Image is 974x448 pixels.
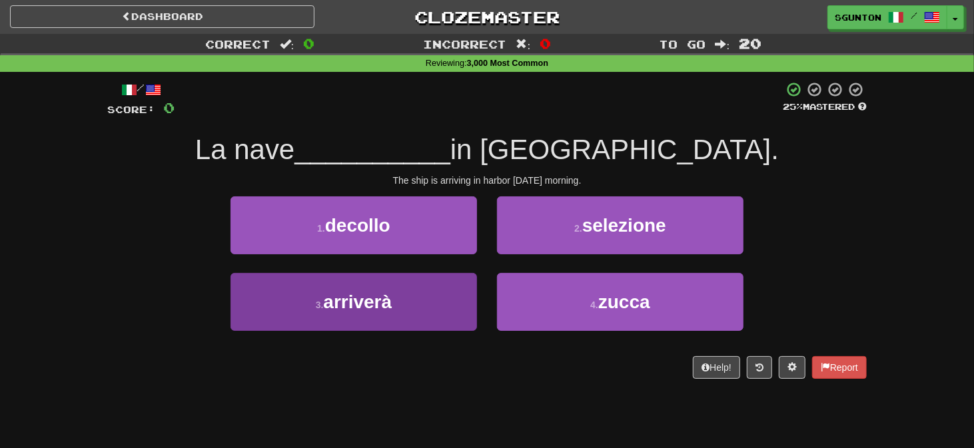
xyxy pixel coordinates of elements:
small: 2 . [574,223,582,234]
button: Help! [693,356,740,379]
a: sgunton / [827,5,947,29]
span: sgunton [835,11,881,23]
span: To go [660,37,706,51]
span: : [716,39,730,50]
strong: 3,000 Most Common [467,59,548,68]
div: The ship is arriving in harbor [DATE] morning. [107,174,867,187]
button: 4.zucca [497,273,743,331]
span: in [GEOGRAPHIC_DATA]. [450,134,779,165]
span: 0 [540,35,551,51]
button: 3.arriverà [231,273,477,331]
span: selezione [582,215,666,236]
span: Score: [107,104,155,115]
span: 25 % [783,101,803,112]
span: decollo [325,215,390,236]
a: Clozemaster [334,5,639,29]
span: Incorrect [423,37,507,51]
span: : [280,39,294,50]
span: : [516,39,531,50]
button: 1.decollo [231,196,477,254]
small: 4 . [590,300,598,310]
span: 0 [303,35,314,51]
button: Round history (alt+y) [747,356,772,379]
a: Dashboard [10,5,314,28]
small: 1 . [317,223,325,234]
button: 2.selezione [497,196,743,254]
span: 20 [739,35,761,51]
span: arriverà [323,292,392,312]
small: 3 . [316,300,324,310]
span: zucca [598,292,650,312]
span: La nave [195,134,294,165]
span: __________ [294,134,450,165]
div: / [107,81,175,98]
span: / [911,11,917,20]
div: Mastered [783,101,867,113]
button: Report [812,356,867,379]
span: 0 [163,99,175,116]
span: Correct [205,37,270,51]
